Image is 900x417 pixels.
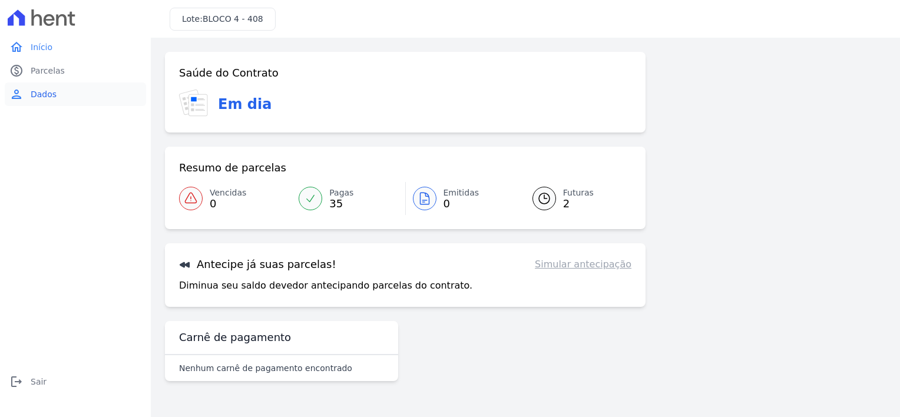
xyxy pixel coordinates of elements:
[31,88,57,100] span: Dados
[329,187,353,199] span: Pagas
[182,13,263,25] h3: Lote:
[444,199,479,208] span: 0
[31,65,65,77] span: Parcelas
[179,330,291,345] h3: Carnê de pagamento
[518,182,631,215] a: Futuras 2
[5,35,146,59] a: homeInício
[179,161,286,175] h3: Resumo de parcelas
[444,187,479,199] span: Emitidas
[179,66,279,80] h3: Saúde do Contrato
[5,59,146,82] a: paidParcelas
[329,199,353,208] span: 35
[179,279,472,293] p: Diminua seu saldo devedor antecipando parcelas do contrato.
[535,257,631,272] a: Simular antecipação
[292,182,405,215] a: Pagas 35
[9,40,24,54] i: home
[218,94,272,115] h3: Em dia
[5,370,146,393] a: logoutSair
[210,199,246,208] span: 0
[563,199,594,208] span: 2
[563,187,594,199] span: Futuras
[9,87,24,101] i: person
[179,362,352,374] p: Nenhum carnê de pagamento encontrado
[9,64,24,78] i: paid
[203,14,263,24] span: BLOCO 4 - 408
[31,41,52,53] span: Início
[5,82,146,106] a: personDados
[9,375,24,389] i: logout
[406,182,518,215] a: Emitidas 0
[179,182,292,215] a: Vencidas 0
[210,187,246,199] span: Vencidas
[31,376,47,388] span: Sair
[179,257,336,272] h3: Antecipe já suas parcelas!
